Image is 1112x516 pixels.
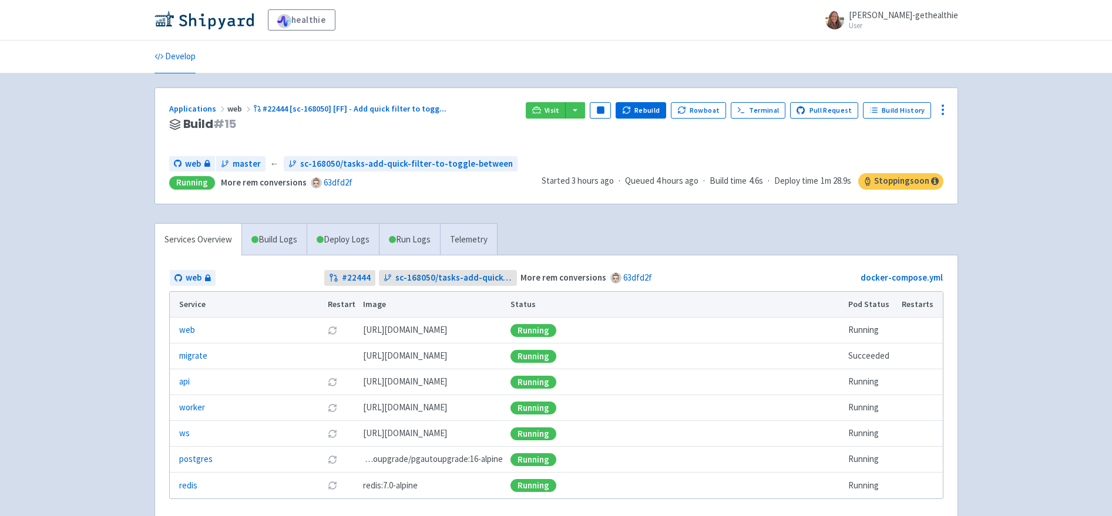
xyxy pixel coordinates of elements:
[440,224,497,256] a: Telemetry
[242,224,307,256] a: Build Logs
[363,453,503,466] span: pgautoupgrade/pgautoupgrade:16-alpine
[849,22,958,29] small: User
[154,11,254,29] img: Shipyard logo
[221,177,307,188] strong: More rem conversions
[179,323,195,337] a: web
[898,292,942,318] th: Restarts
[572,175,614,186] time: 3 hours ago
[213,116,237,132] span: # 15
[179,401,205,414] a: worker
[510,324,556,337] div: Running
[861,272,943,283] a: docker-compose.yml
[186,271,201,285] span: web
[328,326,337,335] button: Restart pod
[506,292,844,318] th: Status
[342,271,371,285] strong: # 22444
[844,395,898,421] td: Running
[363,323,447,337] span: [DOMAIN_NAME][URL]
[363,427,447,440] span: [DOMAIN_NAME][URL]
[844,447,898,473] td: Running
[179,349,207,363] a: migrate
[818,11,958,29] a: [PERSON_NAME]-gethealthie User
[324,292,360,318] th: Restart
[179,453,213,466] a: postgres
[510,376,556,389] div: Running
[510,350,556,363] div: Running
[169,156,215,172] a: web
[671,102,726,119] button: Rowboat
[844,343,898,369] td: Succeeded
[821,174,851,188] span: 1m 28.9s
[790,102,859,119] a: Pull Request
[328,429,337,439] button: Restart pod
[379,270,517,286] a: sc-168050/tasks-add-quick-filter-to-toggle-between
[616,102,666,119] button: Rebuild
[731,102,785,119] a: Terminal
[185,157,201,171] span: web
[590,102,611,119] button: Pause
[395,271,512,285] span: sc-168050/tasks-add-quick-filter-to-toggle-between
[656,175,698,186] time: 4 hours ago
[623,272,652,283] a: 63dfd2f
[263,103,446,114] span: #22444 [sc-168050] [FF] - Add quick filter to togg ...
[363,375,447,389] span: [DOMAIN_NAME][URL]
[625,175,698,186] span: Queued
[170,292,324,318] th: Service
[510,427,556,440] div: Running
[253,103,449,114] a: #22444 [sc-168050] [FF] - Add quick filter to togg...
[710,174,747,188] span: Build time
[863,102,931,119] a: Build History
[858,173,943,190] span: Stopping soon
[216,156,266,172] a: master
[328,403,337,413] button: Restart pod
[154,41,196,73] a: Develop
[844,473,898,498] td: Running
[363,349,447,363] span: [DOMAIN_NAME][URL]
[359,292,506,318] th: Image
[542,175,614,186] span: Started
[169,176,215,190] div: Running
[774,174,818,188] span: Deploy time
[363,479,418,493] span: redis:7.0-alpine
[284,156,518,172] a: sc-168050/tasks-add-quick-filter-to-toggle-between
[169,103,227,114] a: Applications
[170,270,216,286] a: web
[844,369,898,395] td: Running
[328,455,337,464] button: Restart pod
[179,375,190,389] a: api
[363,401,447,414] span: [DOMAIN_NAME][URL]
[179,427,190,440] a: ws
[510,453,556,466] div: Running
[844,421,898,447] td: Running
[227,103,253,114] span: web
[324,270,375,286] a: #22444
[749,174,763,188] span: 4.6s
[179,479,197,493] a: redis
[268,9,335,31] a: healthie
[510,479,556,492] div: Running
[844,292,898,318] th: Pod Status
[542,173,943,190] div: · · ·
[379,224,440,256] a: Run Logs
[155,224,241,256] a: Services Overview
[844,318,898,343] td: Running
[307,224,379,256] a: Deploy Logs
[233,157,261,171] span: master
[520,272,606,283] strong: More rem conversions
[545,106,560,115] span: Visit
[328,377,337,387] button: Restart pod
[526,102,566,119] a: Visit
[324,177,352,188] a: 63dfd2f
[183,117,237,131] span: Build
[270,157,279,171] span: ←
[849,9,958,21] span: [PERSON_NAME]-gethealthie
[510,402,556,414] div: Running
[300,157,513,171] span: sc-168050/tasks-add-quick-filter-to-toggle-between
[328,481,337,490] button: Restart pod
